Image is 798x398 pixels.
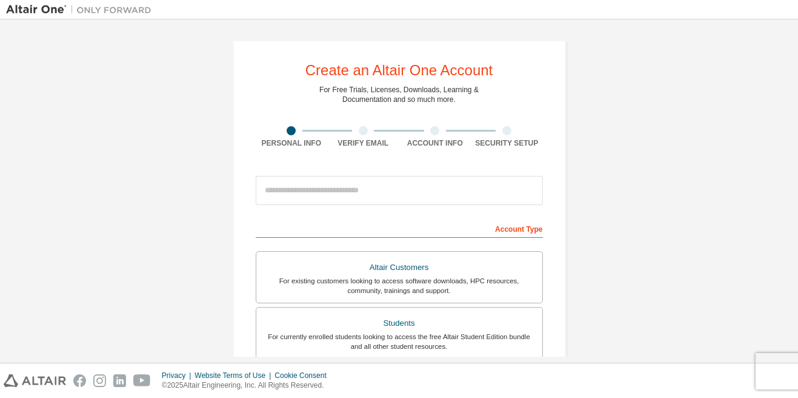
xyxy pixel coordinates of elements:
[264,259,535,276] div: Altair Customers
[305,63,493,78] div: Create an Altair One Account
[264,332,535,351] div: For currently enrolled students looking to access the free Altair Student Edition bundle and all ...
[93,374,106,387] img: instagram.svg
[162,371,195,380] div: Privacy
[162,380,334,391] p: © 2025 Altair Engineering, Inc. All Rights Reserved.
[113,374,126,387] img: linkedin.svg
[471,138,543,148] div: Security Setup
[327,138,399,148] div: Verify Email
[256,138,328,148] div: Personal Info
[133,374,151,387] img: youtube.svg
[4,374,66,387] img: altair_logo.svg
[6,4,158,16] img: Altair One
[274,371,333,380] div: Cookie Consent
[256,218,543,238] div: Account Type
[399,138,471,148] div: Account Info
[319,85,479,104] div: For Free Trials, Licenses, Downloads, Learning & Documentation and so much more.
[264,276,535,295] div: For existing customers looking to access software downloads, HPC resources, community, trainings ...
[73,374,86,387] img: facebook.svg
[195,371,274,380] div: Website Terms of Use
[264,315,535,332] div: Students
